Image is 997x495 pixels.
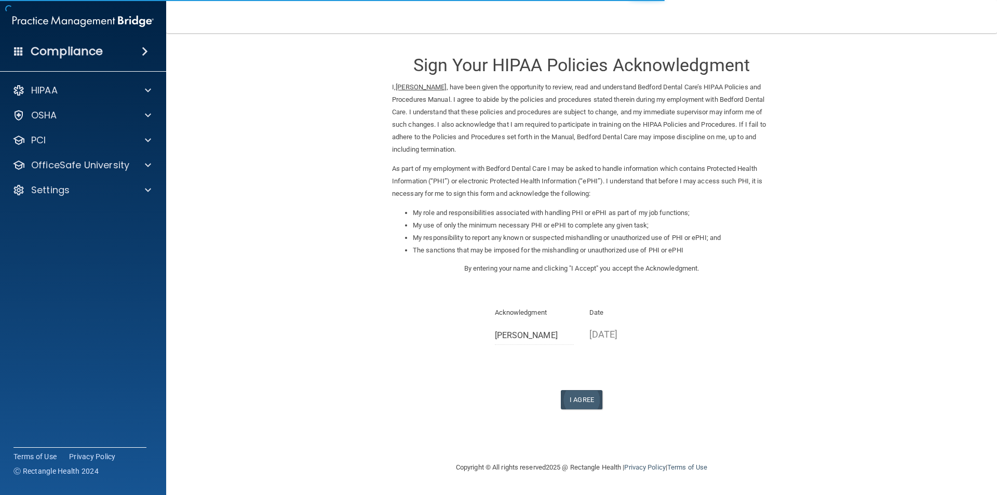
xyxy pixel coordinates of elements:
p: OfficeSafe University [31,159,129,171]
a: Privacy Policy [624,463,665,471]
img: PMB logo [12,11,154,32]
div: Copyright © All rights reserved 2025 @ Rectangle Health | | [392,451,771,484]
a: PCI [12,134,151,146]
p: I, , have been given the opportunity to review, read and understand Bedford Dental Care’s HIPAA P... [392,81,771,156]
li: My responsibility to report any known or suspected mishandling or unauthorized use of PHI or ePHI... [413,232,771,244]
a: Terms of Use [14,451,57,462]
p: By entering your name and clicking "I Accept" you accept the Acknowledgment. [392,262,771,275]
ins: [PERSON_NAME] [396,83,446,91]
p: Acknowledgment [495,306,574,319]
p: Settings [31,184,70,196]
a: OfficeSafe University [12,159,151,171]
input: Full Name [495,326,574,345]
p: [DATE] [589,326,669,343]
p: As part of my employment with Bedford Dental Care I may be asked to handle information which cont... [392,163,771,200]
span: Ⓒ Rectangle Health 2024 [14,466,99,476]
p: PCI [31,134,46,146]
a: OSHA [12,109,151,122]
h4: Compliance [31,44,103,59]
h3: Sign Your HIPAA Policies Acknowledgment [392,56,771,75]
button: I Agree [561,390,602,409]
p: HIPAA [31,84,58,97]
a: Settings [12,184,151,196]
a: Privacy Policy [69,451,116,462]
p: OSHA [31,109,57,122]
li: The sanctions that may be imposed for the mishandling or unauthorized use of PHI or ePHI [413,244,771,257]
a: HIPAA [12,84,151,97]
li: My role and responsibilities associated with handling PHI or ePHI as part of my job functions; [413,207,771,219]
p: Date [589,306,669,319]
li: My use of only the minimum necessary PHI or ePHI to complete any given task; [413,219,771,232]
a: Terms of Use [667,463,707,471]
